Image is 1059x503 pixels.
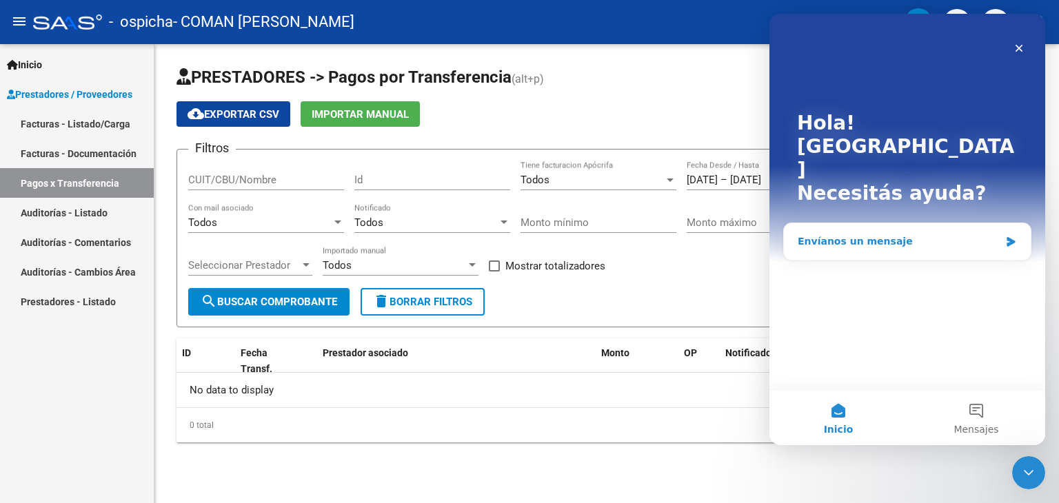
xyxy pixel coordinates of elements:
[317,338,596,384] datatable-header-cell: Prestador asociado
[323,347,408,358] span: Prestador asociado
[201,296,337,308] span: Buscar Comprobante
[188,259,300,271] span: Seleccionar Prestador
[182,347,191,358] span: ID
[521,174,549,186] span: Todos
[176,373,1037,407] div: No data to display
[312,108,409,121] span: Importar Manual
[301,101,420,127] button: Importar Manual
[241,347,272,374] span: Fecha Transf.
[512,72,544,85] span: (alt+p)
[769,14,1045,445] iframe: Intercom live chat
[173,7,354,37] span: - COMAN [PERSON_NAME]
[235,338,297,384] datatable-header-cell: Fecha Transf.
[176,68,512,87] span: PRESTADORES -> Pagos por Transferencia
[725,347,771,358] span: Notificado
[730,174,797,186] input: Fecha fin
[188,138,236,158] h3: Filtros
[720,174,727,186] span: –
[201,293,217,309] mat-icon: search
[11,13,28,30] mat-icon: menu
[188,105,204,122] mat-icon: cloud_download
[1012,456,1045,489] iframe: Intercom live chat
[188,288,350,316] button: Buscar Comprobante
[176,101,290,127] button: Exportar CSV
[678,338,720,384] datatable-header-cell: OP
[596,338,678,384] datatable-header-cell: Monto
[176,408,1037,442] div: 0 total
[373,296,472,308] span: Borrar Filtros
[109,7,173,37] span: - ospicha
[323,259,352,271] span: Todos
[176,338,235,384] datatable-header-cell: ID
[7,87,132,102] span: Prestadores / Proveedores
[687,174,718,186] input: Fecha inicio
[601,347,629,358] span: Monto
[373,293,390,309] mat-icon: delete
[188,216,217,229] span: Todos
[684,347,697,358] span: OP
[188,108,279,121] span: Exportar CSV
[361,288,485,316] button: Borrar Filtros
[354,216,383,229] span: Todos
[505,258,605,274] span: Mostrar totalizadores
[7,57,42,72] span: Inicio
[720,338,785,384] datatable-header-cell: Notificado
